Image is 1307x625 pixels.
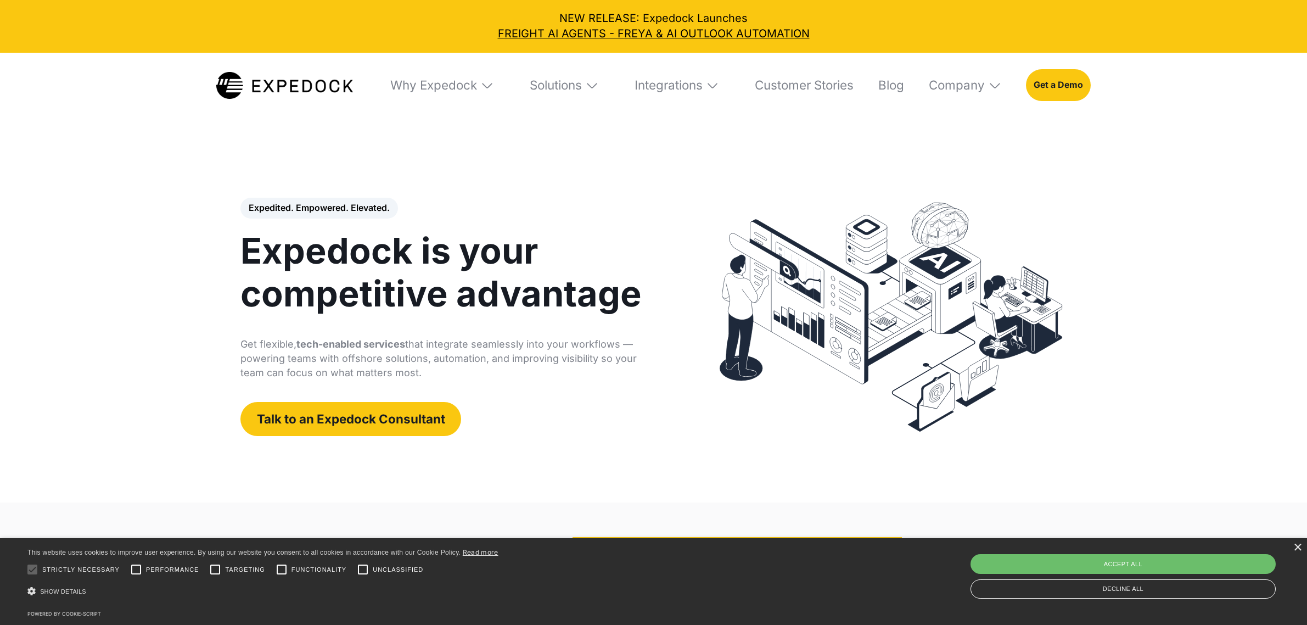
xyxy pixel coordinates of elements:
[240,337,663,380] p: Get flexible, that integrate seamlessly into your workflows — powering teams with offshore soluti...
[530,77,582,93] div: Solutions
[519,53,610,119] div: Solutions
[971,579,1276,599] div: Decline all
[361,537,573,553] strong: We handle different verticals from
[1293,544,1302,552] div: Close
[929,77,985,93] div: Company
[744,53,854,119] a: Customer Stories
[146,565,199,574] span: Performance
[296,338,405,350] strong: tech-enabled services
[27,611,101,617] a: Powered by cookie-script
[971,554,1276,574] div: Accept all
[40,588,86,595] span: Show details
[11,11,1296,42] div: NEW RELEASE: Expedock Launches
[635,77,703,93] div: Integrations
[573,537,902,553] strong: Technology, Supply Chain, Real Estate and Finance
[373,565,423,574] span: Unclassified
[240,230,663,315] h1: Expedock is your competitive advantage
[918,53,1013,119] div: Company
[27,549,461,556] span: This website uses cookies to improve user experience. By using our website you consent to all coo...
[379,53,505,119] div: Why Expedock
[624,53,731,119] div: Integrations
[463,548,498,556] a: Read more
[1026,69,1091,101] a: Get a Demo
[291,565,346,574] span: Functionality
[27,582,498,601] div: Show details
[11,26,1296,42] a: FREIGHT AI AGENTS - FREYA & AI OUTLOOK AUTOMATION
[225,565,265,574] span: Targeting
[867,53,904,119] a: Blog
[42,565,120,574] span: Strictly necessary
[390,77,477,93] div: Why Expedock
[240,402,462,436] a: Talk to an Expedock Consultant
[1252,572,1307,625] iframe: Chat Widget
